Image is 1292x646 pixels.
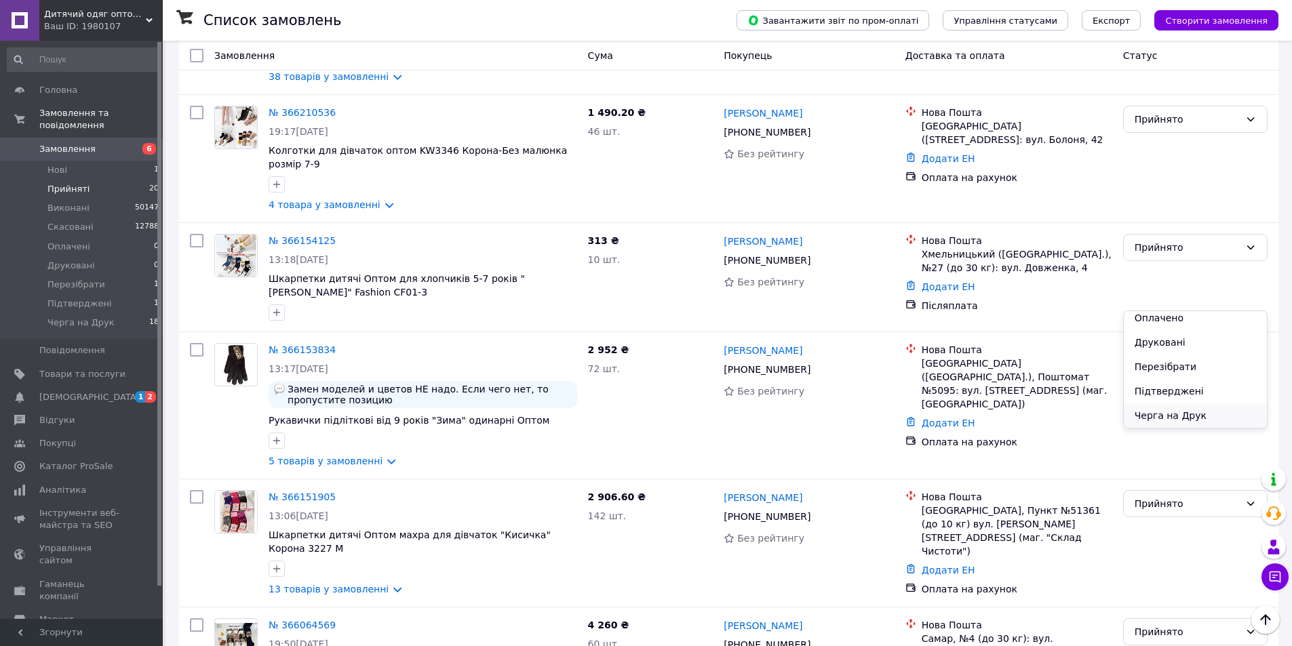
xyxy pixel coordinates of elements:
[747,14,918,26] span: Завантажити звіт по пром-оплаті
[922,582,1112,596] div: Оплата на рахунок
[220,344,252,386] img: Фото товару
[922,299,1112,312] div: Післяплата
[588,254,621,265] span: 10 шт.
[724,50,772,61] span: Покупець
[39,578,125,603] span: Гаманець компанії
[269,107,336,118] a: № 366210536
[269,344,336,355] a: № 366153834
[47,279,105,291] span: Перезібрати
[269,620,336,630] a: № 366064569
[39,143,96,155] span: Замовлення
[39,542,125,567] span: Управління сайтом
[39,437,76,449] span: Покупці
[1165,16,1268,26] span: Створити замовлення
[737,386,804,397] span: Без рейтингу
[1135,624,1240,639] div: Прийнято
[1124,355,1267,379] li: Перезібрати
[47,202,90,214] span: Виконані
[954,16,1057,26] span: Управління статусами
[215,106,257,148] img: Фото товару
[1261,563,1289,590] button: Чат з покупцем
[943,10,1068,31] button: Управління статусами
[724,344,802,357] a: [PERSON_NAME]
[724,364,810,375] span: [PHONE_NUMBER]
[922,435,1112,449] div: Оплата на рахунок
[922,171,1112,184] div: Оплата на рахунок
[1124,403,1267,428] li: Черга на Друк
[588,363,621,374] span: 72 шт.
[269,510,328,521] span: 13:06[DATE]
[47,164,67,176] span: Нові
[922,357,1112,411] div: [GEOGRAPHIC_DATA] ([GEOGRAPHIC_DATA].), Поштомат №5095: вул. [STREET_ADDRESS] (маг. [GEOGRAPHIC_D...
[39,507,125,531] span: Інструменти веб-майстра та SEO
[724,106,802,120] a: [PERSON_NAME]
[39,484,86,496] span: Аналітика
[724,255,810,266] span: [PHONE_NUMBER]
[737,533,804,544] span: Без рейтингу
[39,107,163,132] span: Замовлення та повідомлення
[39,368,125,380] span: Товари та послуги
[39,391,140,403] span: [DEMOGRAPHIC_DATA]
[922,565,975,576] a: Додати ЕН
[1135,496,1240,511] div: Прийнято
[1093,16,1131,26] span: Експорт
[1082,10,1141,31] button: Експорт
[922,247,1112,275] div: Хмельницький ([GEOGRAPHIC_DATA].), №27 (до 30 кг): вул. Довженка, 4
[922,281,975,292] a: Додати ЕН
[214,234,258,277] a: Фото товару
[39,414,75,426] span: Відгуки
[39,460,113,472] span: Каталог ProSale
[922,618,1112,632] div: Нова Пошта
[214,343,258,386] a: Фото товару
[154,241,159,253] span: 0
[154,298,159,310] span: 1
[214,490,258,533] a: Фото товару
[737,148,804,159] span: Без рейтингу
[588,235,619,246] span: 313 ₴
[47,221,94,233] span: Скасовані
[724,127,810,138] span: [PHONE_NUMBER]
[203,12,341,28] h1: Список замовлень
[922,490,1112,504] div: Нова Пошта
[1124,330,1267,355] li: Друковані
[269,529,551,554] a: Шкарпетки дитячі Оптом махра для дівчаток "Кисичка" Корона 3227 M
[47,183,90,195] span: Прийняті
[1123,50,1158,61] span: Статус
[154,260,159,272] span: 0
[149,183,159,195] span: 20
[1141,14,1278,25] a: Створити замовлення
[1124,379,1267,403] li: Підтверджені
[39,84,77,96] span: Головна
[269,254,328,265] span: 13:18[DATE]
[44,8,146,20] span: Дитячий одяг оптом 7км - Оптовий інтернет магазин 7km.org.ua
[44,20,163,33] div: Ваш ID: 1980107
[135,391,146,403] span: 1
[214,50,275,61] span: Замовлення
[269,126,328,137] span: 19:17[DATE]
[47,298,112,310] span: Підтверджені
[269,584,389,594] a: 13 товарів у замовленні
[1135,112,1240,127] div: Прийнято
[922,234,1112,247] div: Нова Пошта
[922,418,975,428] a: Додати ЕН
[269,491,336,502] a: № 366151905
[922,119,1112,146] div: [GEOGRAPHIC_DATA] ([STREET_ADDRESS]: вул. Болоня, 42
[1251,605,1280,634] button: Наверх
[154,164,159,176] span: 1
[269,363,328,374] span: 13:17[DATE]
[724,511,810,522] span: [PHONE_NUMBER]
[154,279,159,291] span: 1
[269,273,525,298] a: Шкарпетки дитячі Оптом для хлопчиків 5-7 років "[PERSON_NAME]" Fashion CF01-3
[47,241,90,253] span: Оплачені
[47,260,95,272] span: Друковані
[1154,10,1278,31] button: Створити замовлення
[588,50,613,61] span: Cума
[269,145,567,169] a: Колготки для дівчаток оптом KW3346 Корона-Без малюнка розмір 7-9
[269,415,549,426] a: Рукавички підліткові від 9 років "Зима" одинарні Оптом
[274,384,285,395] img: :speech_balloon:
[135,221,159,233] span: 12788
[588,344,629,355] span: 2 952 ₴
